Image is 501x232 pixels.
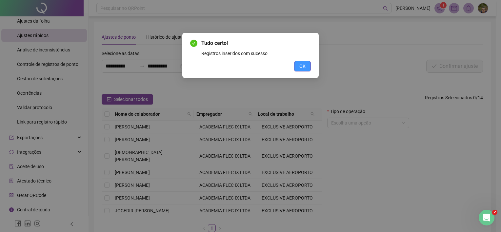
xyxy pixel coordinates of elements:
span: OK [299,63,306,70]
div: Registros inseridos com sucesso [201,50,311,57]
span: check-circle [190,40,197,47]
span: Tudo certo! [201,39,311,47]
button: OK [294,61,311,71]
span: 2 [492,210,497,215]
iframe: Intercom live chat [479,210,494,225]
